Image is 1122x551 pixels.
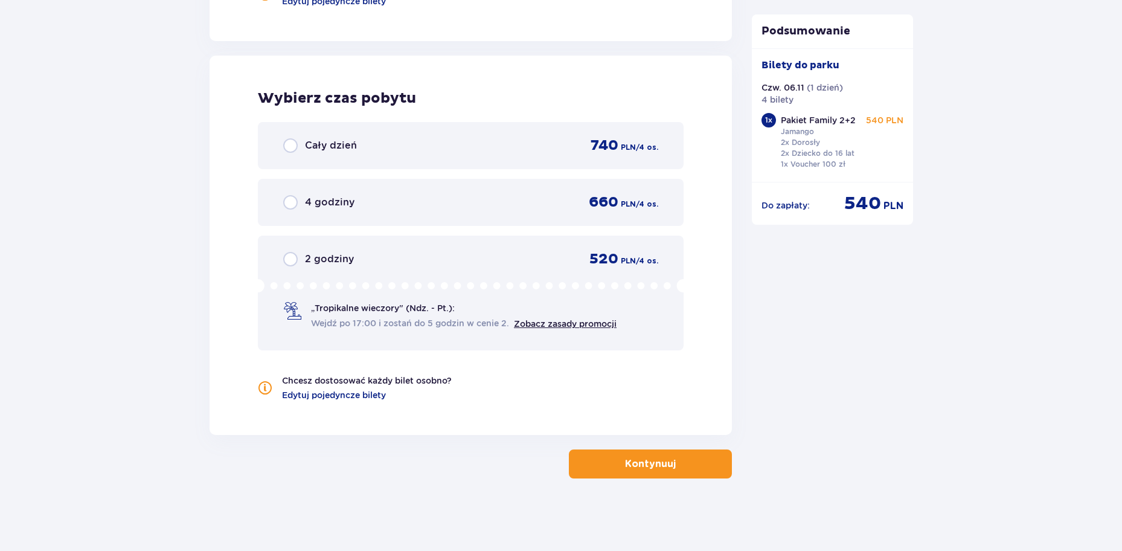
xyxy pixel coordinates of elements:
p: Do zapłaty : [761,199,810,211]
span: Wejdź po 17:00 i zostań do 5 godzin w cenie 2. [311,317,509,329]
p: 4 bilety [761,94,793,106]
h3: Wybierz czas pobytu [258,89,684,108]
p: Bilety do parku [761,59,839,72]
span: PLN [883,199,903,213]
p: Chcesz dostosować każdy bilet osobno? [282,375,452,387]
span: / 4 os. [636,199,658,210]
span: PLN [621,199,636,210]
span: PLN [621,142,636,153]
span: / 4 os. [636,142,658,153]
span: „Tropikalne wieczory" (Ndz. - Pt.): [311,302,455,314]
span: 2 godziny [305,253,354,266]
span: 520 [589,250,618,268]
p: ( 1 dzień ) [807,82,843,94]
button: Kontynuuj [569,449,732,478]
span: PLN [621,256,636,266]
span: 740 [591,137,618,155]
span: / 4 os. [636,256,658,266]
p: Pakiet Family 2+2 [781,114,856,126]
div: 1 x [761,113,776,127]
p: Podsumowanie [752,24,914,39]
p: 540 PLN [866,114,903,126]
a: Edytuj pojedyncze bilety [282,389,386,401]
span: 660 [589,193,618,211]
span: 540 [844,192,881,215]
p: 2x Dorosły 2x Dziecko do 16 lat 1x Voucher 100 zł [781,137,854,170]
span: 4 godziny [305,196,354,209]
span: Cały dzień [305,139,357,152]
a: Zobacz zasady promocji [514,319,617,329]
p: Jamango [781,126,814,137]
p: Kontynuuj [625,457,676,471]
p: Czw. 06.11 [761,82,804,94]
